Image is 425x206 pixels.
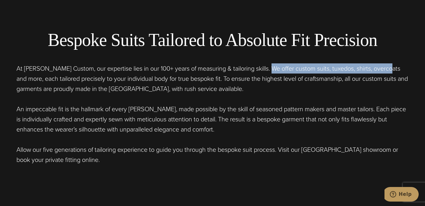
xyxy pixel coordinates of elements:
[384,187,419,203] iframe: Opens a widget where you can chat to one of our agents
[16,145,409,165] p: Allow our five generations of tailoring experience to guide you through the bespoke suit process....
[16,104,409,134] p: An impeccable fit is the hallmark of every [PERSON_NAME], made possible by the skill of seasoned ...
[16,63,409,94] p: At [PERSON_NAME] Custom, our expertise lies in our 100+ years of measuring & tailoring skills. We...
[6,29,419,51] h2: Bespoke Suits Tailored to Absolute Fit Precision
